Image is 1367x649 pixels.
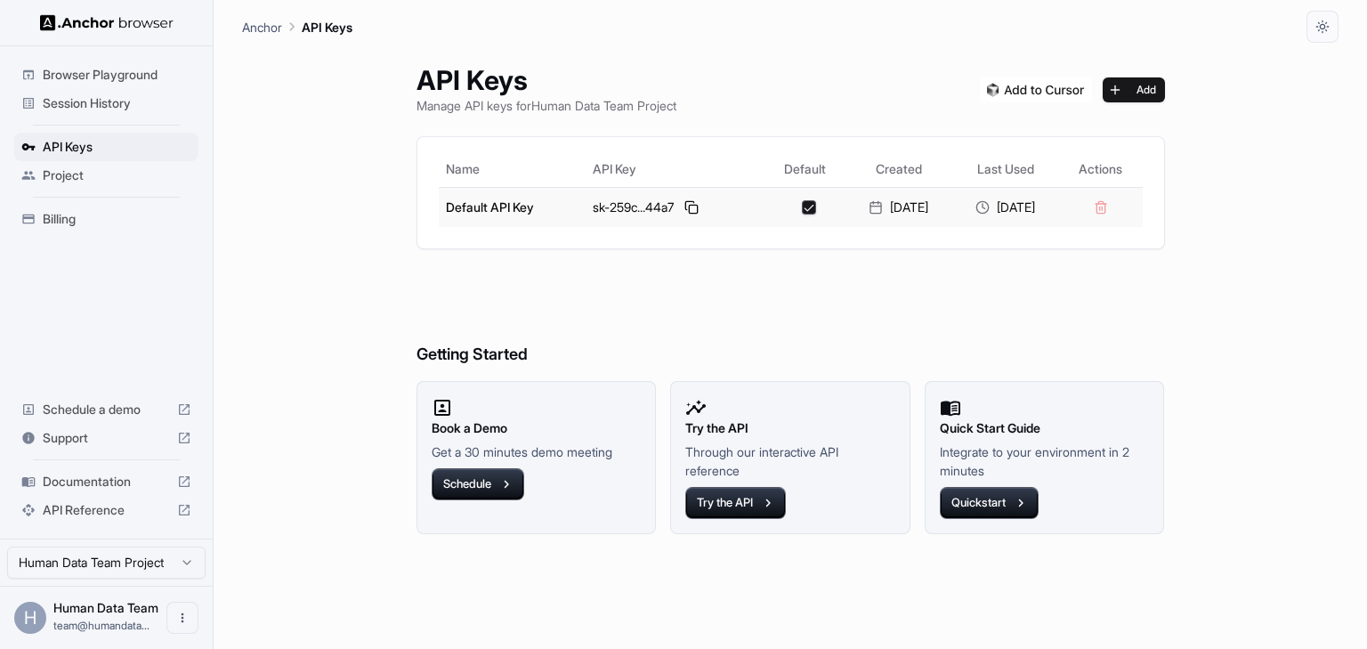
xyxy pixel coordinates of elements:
div: Project [14,161,198,190]
th: Name [439,151,586,187]
td: Default API Key [439,187,586,227]
span: team@humandata.dev [53,619,150,632]
button: Copy API key [681,197,702,218]
div: Billing [14,205,198,233]
span: Support [43,429,170,447]
div: [DATE] [853,199,945,216]
th: Created [845,151,952,187]
img: Anchor Logo [40,14,174,31]
p: Through our interactive API reference [685,442,895,480]
span: Project [43,166,191,184]
p: API Keys [302,18,352,37]
span: Session History [43,94,191,112]
div: Session History [14,89,198,118]
button: Open menu [166,602,198,634]
img: Add anchorbrowser MCP server to Cursor [980,77,1092,102]
th: Default [764,151,845,187]
span: API Reference [43,501,170,519]
h6: Getting Started [417,271,1165,368]
p: Get a 30 minutes demo meeting [432,442,642,461]
div: sk-259c...44a7 [593,197,757,218]
button: Add [1103,77,1165,102]
div: Documentation [14,467,198,496]
span: Schedule a demo [43,401,170,418]
button: Quickstart [940,487,1039,519]
span: Human Data Team [53,600,158,615]
div: Support [14,424,198,452]
button: Try the API [685,487,786,519]
p: Integrate to your environment in 2 minutes [940,442,1150,480]
p: Manage API keys for Human Data Team Project [417,96,676,115]
div: API Reference [14,496,198,524]
div: Browser Playground [14,61,198,89]
h1: API Keys [417,64,676,96]
div: Schedule a demo [14,395,198,424]
h2: Quick Start Guide [940,418,1150,438]
button: Schedule [432,468,524,500]
h2: Book a Demo [432,418,642,438]
th: Last Used [952,151,1059,187]
nav: breadcrumb [242,17,352,37]
div: API Keys [14,133,198,161]
span: Documentation [43,473,170,491]
div: [DATE] [959,199,1052,216]
th: Actions [1059,151,1143,187]
span: Browser Playground [43,66,191,84]
div: H [14,602,46,634]
h2: Try the API [685,418,895,438]
th: API Key [586,151,764,187]
p: Anchor [242,18,282,37]
span: API Keys [43,138,191,156]
span: Billing [43,210,191,228]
